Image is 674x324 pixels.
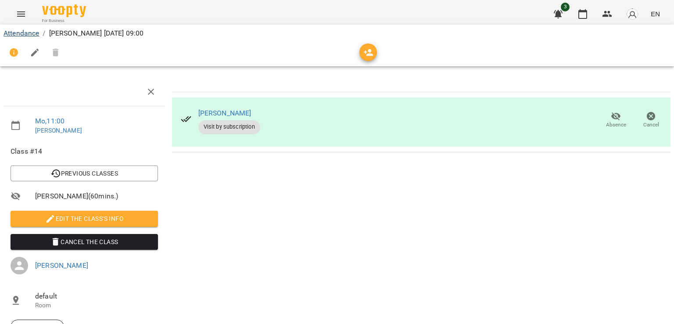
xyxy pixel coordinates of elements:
[634,108,669,133] button: Cancel
[35,261,88,270] a: [PERSON_NAME]
[35,127,82,134] a: [PERSON_NAME]
[49,28,144,39] p: [PERSON_NAME] [DATE] 09:00
[42,18,86,24] span: For Business
[35,117,65,125] a: Mo , 11:00
[651,9,660,18] span: EN
[643,121,659,129] span: Cancel
[11,211,158,227] button: Edit the class's Info
[18,237,151,247] span: Cancel the class
[18,213,151,224] span: Edit the class's Info
[626,8,638,20] img: avatar_s.png
[42,4,86,17] img: Voopty Logo
[647,6,663,22] button: EN
[18,168,151,179] span: Previous Classes
[606,121,626,129] span: Absence
[198,109,251,117] a: [PERSON_NAME]
[4,28,670,39] nav: breadcrumb
[11,166,158,181] button: Previous Classes
[35,301,158,310] p: Room
[11,234,158,250] button: Cancel the class
[35,291,158,302] span: default
[43,28,45,39] li: /
[11,4,32,25] button: Menu
[561,3,570,11] span: 3
[4,29,39,37] a: Attendance
[599,108,634,133] button: Absence
[11,146,158,157] span: Class #14
[198,123,260,131] span: Visit by subscription
[35,191,158,202] span: [PERSON_NAME] ( 60 mins. )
